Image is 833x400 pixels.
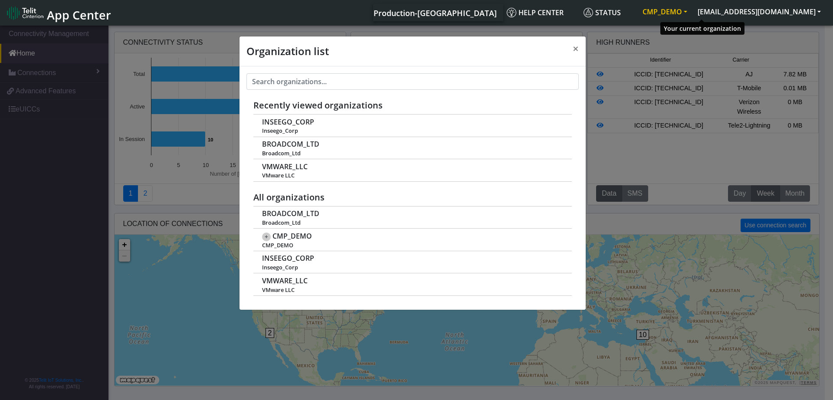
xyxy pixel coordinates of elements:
span: CMP_DEMO [272,232,312,240]
a: App Center [7,3,110,22]
h4: Organization list [246,43,329,59]
span: INSEEGO_CORP [262,254,314,262]
span: INSEEGO_CORP [262,118,314,126]
span: Production-[GEOGRAPHIC_DATA] [374,8,497,18]
span: × [573,41,579,56]
button: [EMAIL_ADDRESS][DOMAIN_NAME] [692,4,826,20]
span: BROADCOM_LTD [262,140,319,148]
span: Broadcom_Ltd [262,220,562,226]
span: App Center [47,7,111,23]
span: Help center [507,8,564,17]
input: Search organizations... [246,73,579,90]
span: VMWARE_LLC [262,163,308,171]
span: VMWARE_LLC [262,277,308,285]
span: + [262,233,271,241]
span: Inseego_Corp [262,128,562,134]
a: Your current platform instance [373,4,496,21]
div: Your current organization [660,22,744,35]
span: Status [584,8,621,17]
span: BROADCOM_LTD [262,210,319,218]
span: CMP_DEMO [262,242,562,249]
span: VMware LLC [262,172,562,179]
h5: All organizations [253,192,572,203]
h5: Recently viewed organizations [253,100,572,111]
span: VMware LLC [262,287,562,293]
button: CMP_DEMO [637,4,692,20]
a: Help center [503,4,580,21]
a: Status [580,4,637,21]
img: logo-telit-cinterion-gw-new.png [7,6,43,20]
span: Broadcom_Ltd [262,150,562,157]
span: Inseego_Corp [262,264,562,271]
img: knowledge.svg [507,8,516,17]
img: status.svg [584,8,593,17]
